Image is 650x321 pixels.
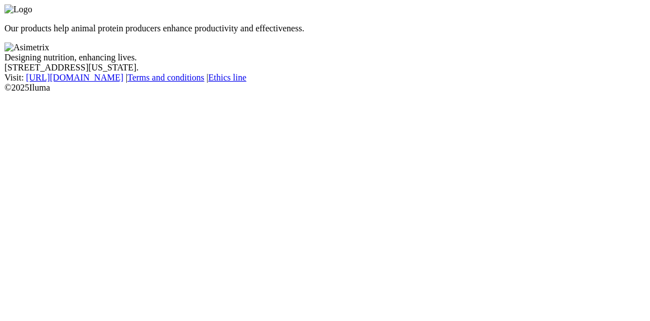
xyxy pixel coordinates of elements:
a: Terms and conditions [127,73,205,82]
img: Logo [4,4,32,15]
div: Visit : | | [4,73,646,83]
div: Designing nutrition, enhancing lives. [4,53,646,63]
div: © 2025 Iluma [4,83,646,93]
a: [URL][DOMAIN_NAME] [26,73,124,82]
p: Our products help animal protein producers enhance productivity and effectiveness. [4,23,646,34]
a: Ethics line [208,73,246,82]
div: [STREET_ADDRESS][US_STATE]. [4,63,646,73]
img: Asimetrix [4,43,49,53]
